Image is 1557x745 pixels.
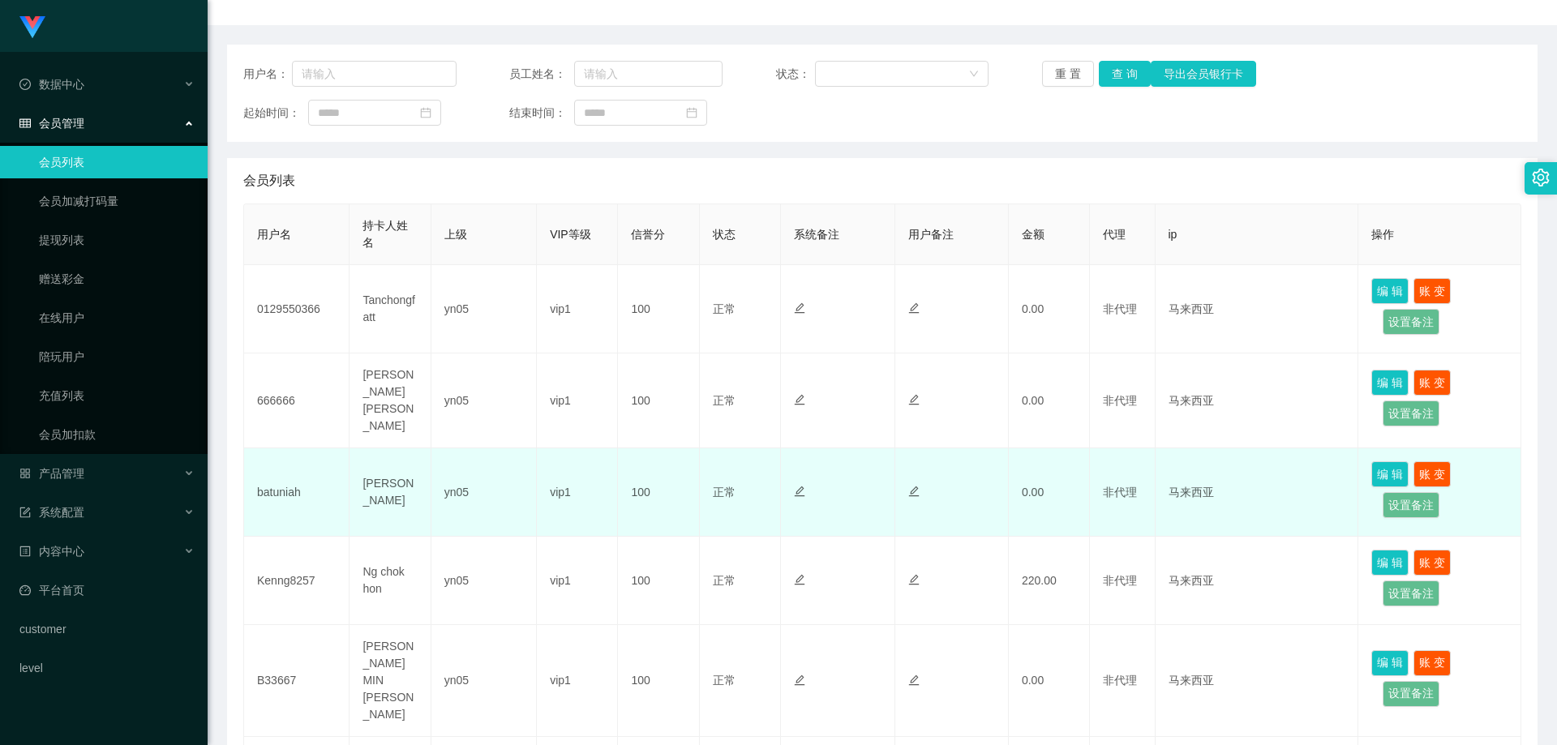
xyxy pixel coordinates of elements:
span: 非代理 [1103,674,1137,687]
button: 设置备注 [1383,681,1439,707]
td: yn05 [431,353,537,448]
span: 正常 [713,674,736,687]
span: 状态 [713,228,736,241]
a: 充值列表 [39,379,195,412]
button: 查 询 [1099,61,1151,87]
td: [PERSON_NAME] [350,448,431,537]
span: 结束时间： [509,105,574,122]
span: 代理 [1103,228,1126,241]
span: 用户备注 [908,228,954,241]
td: 666666 [244,353,350,448]
span: 持卡人姓名 [362,219,408,249]
button: 设置备注 [1383,400,1439,426]
span: 正常 [713,574,736,587]
td: 100 [618,625,699,737]
a: customer [19,613,195,645]
span: 员工姓名： [509,66,574,83]
td: 马来西亚 [1156,537,1359,625]
td: B33667 [244,625,350,737]
td: Kenng8257 [244,537,350,625]
button: 编 辑 [1371,650,1409,676]
td: yn05 [431,537,537,625]
td: 0129550366 [244,265,350,353]
a: 会员加减打码量 [39,185,195,217]
td: 马来西亚 [1156,353,1359,448]
button: 设置备注 [1383,309,1439,335]
span: 非代理 [1103,486,1137,499]
span: 正常 [713,394,736,407]
a: 赠送彩金 [39,263,195,295]
span: 产品管理 [19,467,84,480]
td: vip1 [537,448,618,537]
td: 220.00 [1009,537,1090,625]
td: [PERSON_NAME] MIN [PERSON_NAME] [350,625,431,737]
td: yn05 [431,265,537,353]
td: vip1 [537,625,618,737]
span: 会员管理 [19,117,84,130]
span: 会员列表 [243,171,295,191]
input: 请输入 [292,61,457,87]
button: 编 辑 [1371,370,1409,396]
td: 100 [618,265,699,353]
span: 非代理 [1103,394,1137,407]
input: 请输入 [574,61,723,87]
i: 图标: edit [794,302,805,314]
span: 非代理 [1103,302,1137,315]
span: 用户名： [243,66,292,83]
a: 在线用户 [39,302,195,334]
i: 图标: edit [794,674,805,686]
button: 编 辑 [1371,461,1409,487]
i: 图标: edit [908,394,920,405]
i: 图标: form [19,507,31,518]
span: VIP等级 [550,228,591,241]
span: 正常 [713,486,736,499]
i: 图标: edit [794,486,805,497]
button: 账 变 [1413,278,1451,304]
a: level [19,652,195,684]
i: 图标: edit [794,394,805,405]
td: vip1 [537,537,618,625]
button: 账 变 [1413,550,1451,576]
span: ip [1169,228,1177,241]
a: 提现列表 [39,224,195,256]
span: 起始时间： [243,105,308,122]
td: 马来西亚 [1156,625,1359,737]
button: 设置备注 [1383,580,1439,606]
i: 图标: table [19,118,31,129]
i: 图标: setting [1532,169,1550,186]
span: 用户名 [257,228,291,241]
i: 图标: edit [908,574,920,585]
td: vip1 [537,353,618,448]
td: 0.00 [1009,353,1090,448]
i: 图标: appstore-o [19,468,31,479]
span: 非代理 [1103,574,1137,587]
td: 100 [618,537,699,625]
a: 图标: dashboard平台首页 [19,574,195,606]
span: 金额 [1022,228,1044,241]
td: 100 [618,353,699,448]
button: 账 变 [1413,650,1451,676]
td: vip1 [537,265,618,353]
td: 0.00 [1009,625,1090,737]
td: 马来西亚 [1156,448,1359,537]
i: 图标: calendar [686,107,697,118]
td: Ng chok hon [350,537,431,625]
td: 0.00 [1009,448,1090,537]
td: [PERSON_NAME] [PERSON_NAME] [350,353,431,448]
span: 数据中心 [19,78,84,91]
button: 编 辑 [1371,550,1409,576]
button: 重 置 [1042,61,1094,87]
i: 图标: calendar [420,107,431,118]
button: 设置备注 [1383,492,1439,518]
span: 信誉分 [631,228,665,241]
span: 上级 [444,228,467,241]
td: 马来西亚 [1156,265,1359,353]
span: 内容中心 [19,545,84,558]
i: 图标: check-circle-o [19,79,31,90]
button: 导出会员银行卡 [1151,61,1256,87]
a: 会员列表 [39,146,195,178]
a: 会员加扣款 [39,418,195,451]
td: Tanchongfatt [350,265,431,353]
span: 正常 [713,302,736,315]
img: logo.9652507e.png [19,16,45,39]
